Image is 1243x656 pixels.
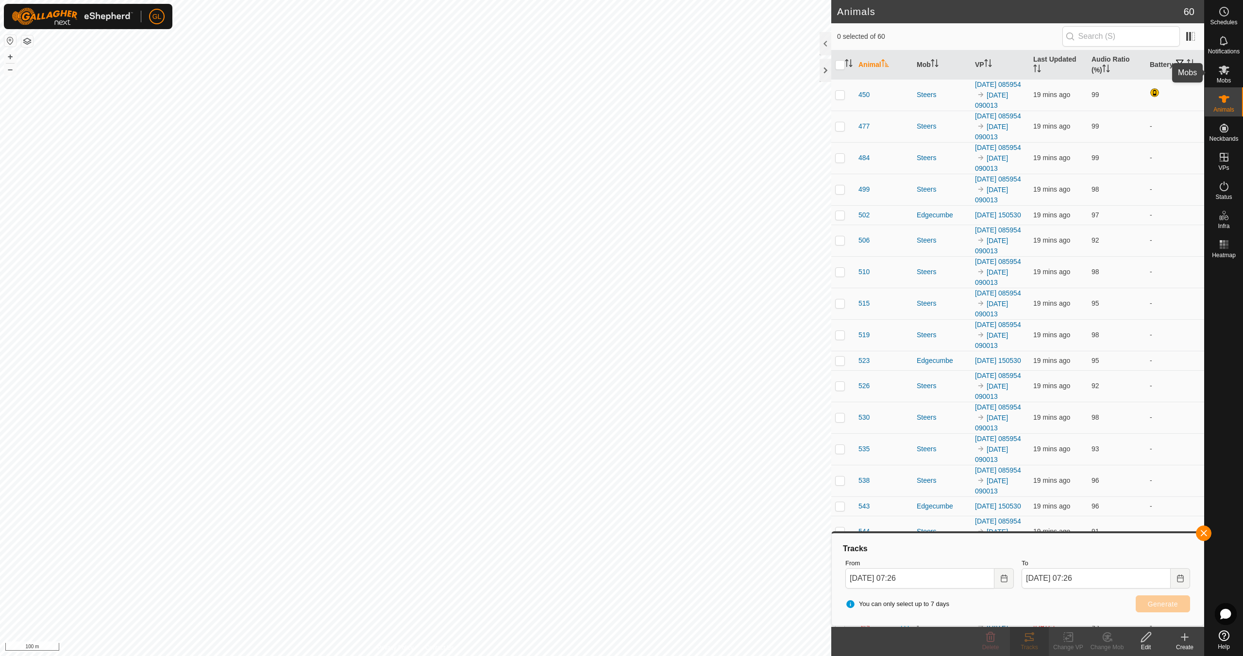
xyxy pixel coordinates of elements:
[1092,527,1099,535] span: 91
[975,372,1021,379] a: [DATE] 085954
[1092,445,1099,453] span: 93
[1212,252,1236,258] span: Heatmap
[1033,382,1070,390] span: 13 Aug 2025, 7:06 am
[1092,236,1099,244] span: 92
[977,382,985,390] img: to
[975,382,1008,400] a: [DATE] 090013
[1033,66,1041,74] p-sorticon: Activate to sort
[858,153,870,163] span: 484
[858,476,870,486] span: 538
[1136,595,1190,612] button: Generate
[858,444,870,454] span: 535
[917,90,967,100] div: Steers
[1146,225,1204,256] td: -
[917,501,967,511] div: Edgecumbe
[977,331,985,339] img: to
[975,258,1021,265] a: [DATE] 085954
[1187,61,1194,68] p-sorticon: Activate to sort
[1092,357,1099,364] span: 95
[917,444,967,454] div: Steers
[1126,643,1165,652] div: Edit
[1092,622,1099,630] span: 93
[1146,111,1204,142] td: -
[975,502,1021,510] a: [DATE] 150530
[858,356,870,366] span: 523
[1092,382,1099,390] span: 92
[975,112,1021,120] a: [DATE] 085954
[975,357,1021,364] a: [DATE] 150530
[858,381,870,391] span: 526
[858,210,870,220] span: 502
[975,331,1008,349] a: [DATE] 090013
[975,91,1008,109] a: [DATE] 090013
[971,50,1029,80] th: VP
[1033,185,1070,193] span: 13 Aug 2025, 7:06 am
[913,50,971,80] th: Mob
[837,32,1062,42] span: 0 selected of 60
[1146,496,1204,516] td: -
[917,235,967,246] div: Steers
[977,91,985,98] img: to
[4,51,16,63] button: +
[1033,268,1070,276] span: 13 Aug 2025, 7:06 am
[975,123,1008,141] a: [DATE] 090013
[1029,50,1088,80] th: Last Updated
[1092,185,1099,193] span: 98
[917,267,967,277] div: Steers
[977,185,985,193] img: to
[377,643,414,652] a: Privacy Policy
[1146,205,1204,225] td: -
[977,154,985,162] img: to
[917,298,967,309] div: Steers
[975,154,1008,172] a: [DATE] 090013
[1146,516,1204,547] td: -
[1215,194,1232,200] span: Status
[1146,288,1204,319] td: -
[1092,154,1099,162] span: 99
[975,477,1008,495] a: [DATE] 090013
[881,61,889,68] p-sorticon: Activate to sort
[917,526,967,537] div: Steers
[1033,357,1070,364] span: 13 Aug 2025, 7:06 am
[975,226,1021,234] a: [DATE] 085954
[1148,600,1178,608] span: Generate
[1184,4,1194,19] span: 60
[841,543,1194,555] div: Tracks
[858,330,870,340] span: 519
[975,81,1021,88] a: [DATE] 085954
[977,445,985,453] img: to
[975,289,1021,297] a: [DATE] 085954
[21,35,33,47] button: Map Layers
[858,235,870,246] span: 506
[975,435,1021,443] a: [DATE] 085954
[975,237,1008,255] a: [DATE] 090013
[1146,319,1204,351] td: -
[975,466,1021,474] a: [DATE] 085954
[1146,433,1204,465] td: -
[975,403,1021,411] a: [DATE] 085954
[977,268,985,276] img: to
[1217,78,1231,83] span: Mobs
[975,528,1008,546] a: [DATE] 090013
[977,122,985,130] img: to
[1033,91,1070,98] span: 13 Aug 2025, 7:06 am
[1146,174,1204,205] td: -
[12,8,133,25] img: Gallagher Logo
[1022,558,1190,568] label: To
[975,144,1021,151] a: [DATE] 085954
[1218,223,1229,229] span: Infra
[1218,644,1230,650] span: Help
[975,517,1021,525] a: [DATE] 085954
[1209,136,1238,142] span: Neckbands
[858,621,870,631] span: 549
[1010,643,1049,652] div: Tracks
[975,268,1008,286] a: [DATE] 090013
[1208,49,1240,54] span: Notifications
[1146,402,1204,433] td: -
[1092,211,1099,219] span: 97
[917,412,967,423] div: Steers
[1033,413,1070,421] span: 13 Aug 2025, 7:06 am
[858,298,870,309] span: 515
[984,61,992,68] p-sorticon: Activate to sort
[975,300,1008,318] a: [DATE] 090013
